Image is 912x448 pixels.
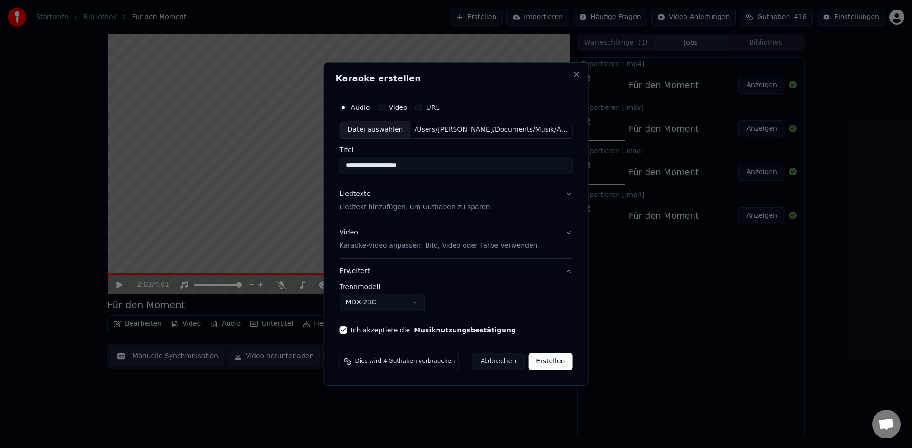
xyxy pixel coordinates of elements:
div: Liedtexte [340,189,370,199]
label: Audio [351,104,370,111]
label: URL [427,104,440,111]
label: Trennmodell [340,283,573,290]
label: Video [389,104,407,111]
button: Ich akzeptiere die [414,327,516,333]
p: Karaoke-Video anpassen: Bild, Video oder Farbe verwenden [340,241,538,251]
h2: Karaoke erstellen [336,74,577,83]
div: /Users/[PERSON_NAME]/Documents/Musik/Auf_meines_Kindes_Tod.wav [410,125,572,135]
button: VideoKaraoke-Video anpassen: Bild, Video oder Farbe verwenden [340,220,573,258]
button: LiedtexteLiedtext hinzufügen, um Guthaben zu sparen [340,182,573,220]
button: Erstellen [528,353,572,370]
label: Ich akzeptiere die [351,327,516,333]
label: Titel [340,146,573,153]
div: Video [340,228,538,251]
p: Liedtext hinzufügen, um Guthaben zu sparen [340,203,490,212]
div: Datei auswählen [340,121,411,138]
button: Erweitert [340,259,573,283]
span: Dies wird 4 Guthaben verbrauchen [355,358,455,365]
button: Abbrechen [473,353,524,370]
div: Erweitert [340,283,573,319]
